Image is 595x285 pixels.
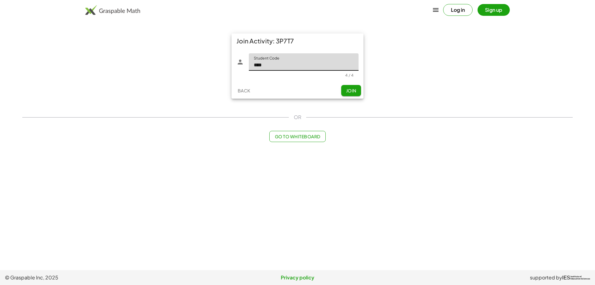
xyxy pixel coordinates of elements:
a: Privacy policy [200,274,395,281]
button: Join [341,85,361,96]
a: IESInstitute ofEducation Sciences [562,274,590,281]
button: Back [234,85,254,96]
span: Back [237,88,250,93]
div: 4 / 4 [345,73,354,78]
span: IES [562,275,570,281]
span: Institute of Education Sciences [571,276,590,280]
button: Go to Whiteboard [269,131,325,142]
span: Join [346,88,356,93]
div: Join Activity: 3P7T7 [231,33,364,48]
button: Sign up [478,4,510,16]
span: OR [294,114,301,121]
span: © Graspable Inc, 2025 [5,274,200,281]
span: Go to Whiteboard [275,134,320,139]
button: Log in [443,4,473,16]
span: supported by [530,274,562,281]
